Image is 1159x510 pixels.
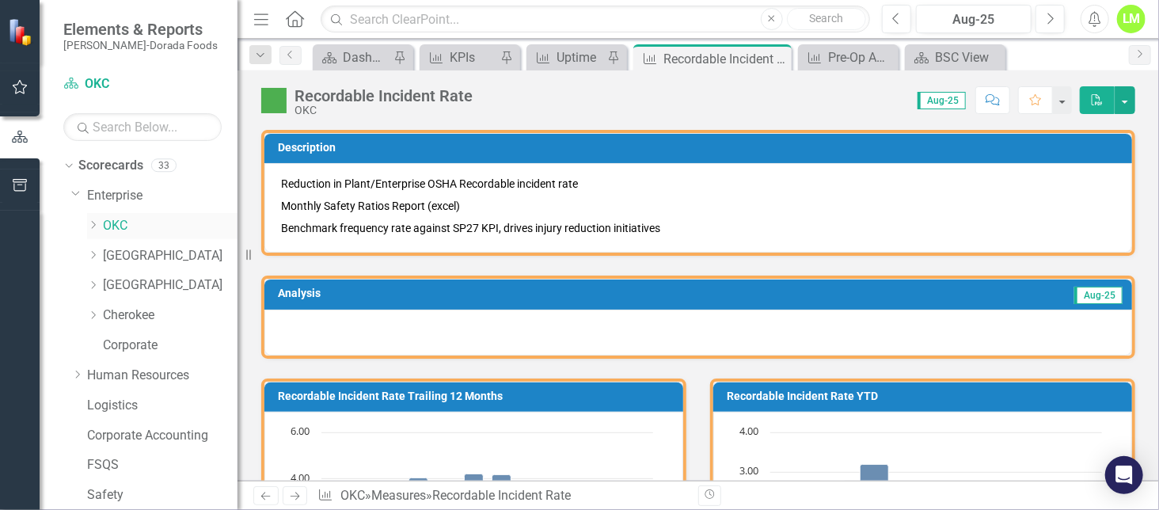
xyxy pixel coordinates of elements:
div: Recordable Incident Rate [432,488,571,503]
div: Recordable Incident Rate [663,49,788,69]
text: 4.00 [739,424,758,438]
div: » » [317,487,686,505]
span: Elements & Reports [63,20,218,39]
a: Corporate [103,337,237,355]
a: [GEOGRAPHIC_DATA] [103,276,237,295]
button: Search [787,8,866,30]
text: 3.00 [739,463,758,478]
div: Uptime [557,48,603,67]
span: Aug-25 [1074,287,1123,304]
span: Aug-25 [918,92,966,109]
a: BSC View [909,48,1001,67]
button: LM [1117,5,1146,33]
a: FSQS [87,456,237,474]
p: Benchmark frequency rate against SP27 KPI, drives injury reduction initiatives [281,217,1115,236]
div: Aug-25 [921,10,1026,29]
img: Above Target [261,88,287,113]
a: Measures [371,488,426,503]
h3: Analysis [278,287,668,299]
a: OKC [340,488,365,503]
input: Search Below... [63,113,222,141]
div: BSC View [935,48,1001,67]
button: Aug-25 [916,5,1032,33]
div: Recordable Incident Rate [294,87,473,105]
a: Human Resources [87,367,237,385]
h3: Recordable Incident Rate Trailing 12 Months [278,390,675,402]
div: Pre-Op APC Compliance [828,48,895,67]
h3: Recordable Incident Rate YTD [727,390,1124,402]
a: Pre-Op APC Compliance [802,48,895,67]
a: Corporate Accounting [87,427,237,445]
div: 33 [151,159,177,173]
div: KPIs [450,48,496,67]
a: Uptime [530,48,603,67]
a: Cherokee [103,306,237,325]
input: Search ClearPoint... [321,6,870,33]
a: KPIs [424,48,496,67]
text: 6.00 [291,424,310,438]
a: OKC [103,217,237,235]
div: OKC [294,105,473,116]
span: Search [809,12,843,25]
a: Enterprise [87,187,237,205]
a: OKC [63,75,222,93]
h3: Description [278,142,1124,154]
a: Safety [87,486,237,504]
a: Scorecards [78,157,143,175]
a: Dashboard [317,48,389,67]
p: Monthly Safety Ratios Report (excel) [281,195,1115,217]
img: ClearPoint Strategy [8,17,36,45]
text: 4.00 [291,470,310,485]
a: [GEOGRAPHIC_DATA] [103,247,237,265]
p: Reduction in Plant/Enterprise OSHA Recordable incident rate [281,176,1115,195]
small: [PERSON_NAME]-Dorada Foods [63,39,218,51]
div: Dashboard [343,48,389,67]
a: Logistics [87,397,237,415]
div: Open Intercom Messenger [1105,456,1143,494]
